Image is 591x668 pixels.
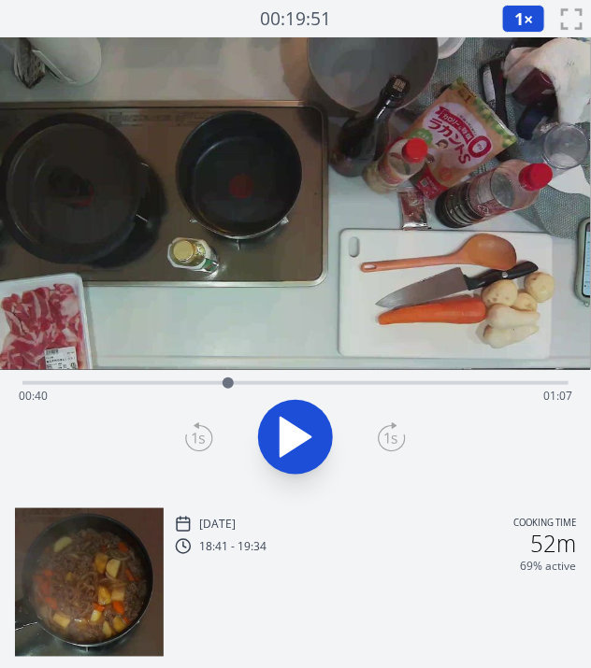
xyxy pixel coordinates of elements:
span: 01:07 [543,388,572,404]
span: 1 [514,7,524,30]
span: 00:40 [19,388,48,404]
a: 00:19:51 [260,6,331,33]
h2: 52m [530,533,576,555]
p: Cooking time [513,516,576,533]
p: [DATE] [199,517,236,532]
p: 18:41 - 19:34 [199,539,267,554]
p: 69% active [520,559,576,574]
button: 1× [502,5,545,33]
img: 251002094243_thumb.jpeg [15,508,164,657]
